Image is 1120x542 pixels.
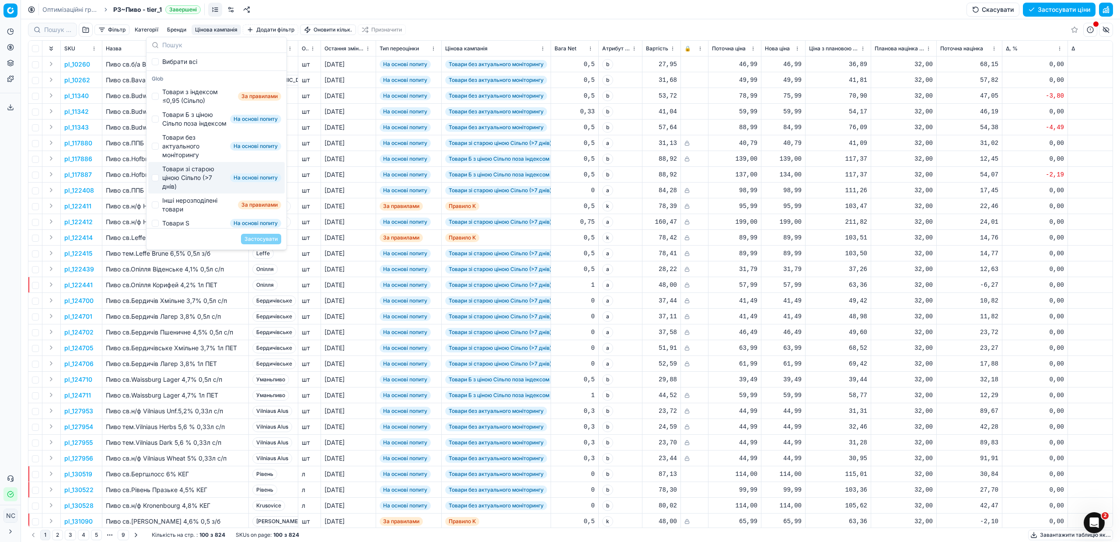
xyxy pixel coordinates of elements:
[40,530,50,540] button: 1
[64,170,92,179] p: pl_117887
[46,500,56,510] button: Expand
[302,170,317,179] div: шт
[64,186,94,195] p: pl_122408
[1006,139,1064,148] div: 0,00
[555,155,595,163] div: 0,5
[238,92,281,101] span: За правилами
[46,484,56,495] button: Expand
[380,123,431,132] span: На основі попиту
[44,25,71,34] input: Пошук по SKU або назві
[809,155,867,163] div: 117,37
[42,5,98,14] a: Оптимізаційні групи
[1006,60,1064,69] div: 0,00
[875,186,933,195] div: 32,00
[64,312,92,321] button: pl_124701
[64,107,89,116] button: pl_11342
[1006,123,1064,132] div: -4,49
[765,155,802,163] div: 139,00
[192,25,241,35] button: Цінова кампанія
[646,202,677,211] div: 78,39
[64,45,75,52] span: SKU
[162,196,234,214] div: Інші нерозподілені товари
[380,107,431,116] span: На основі попиту
[940,107,998,116] div: 46,19
[809,92,867,100] div: 70,90
[106,155,245,163] p: Пиво св.Hofbrau Original 5,1% 0,5л с/п
[165,5,201,14] span: Завершені
[380,155,431,163] span: На основі попиту
[1006,76,1064,84] div: 0,00
[445,76,547,84] span: Товари без актуального моніторингу
[646,186,677,195] div: 84,28
[64,265,94,274] button: pl_122439
[875,139,933,148] div: 32,00
[106,45,122,52] span: Назва
[1006,155,1064,163] div: 0,00
[712,202,757,211] div: 95,99
[445,92,547,100] span: Товари без актуального моніторингу
[64,139,92,148] button: pl_117880
[712,107,757,116] div: 59,99
[712,92,757,100] div: 78,99
[445,139,555,148] span: Товари зі старою ціною Сільпо (>7 днів)
[765,123,802,132] div: 84,99
[940,92,998,100] div: 47,05
[1006,107,1064,116] div: 0,00
[46,311,56,321] button: Expand
[602,122,613,133] span: b
[602,91,613,101] span: b
[64,123,89,132] p: pl_11343
[64,155,92,163] p: pl_117886
[646,155,677,163] div: 88,92
[46,90,56,101] button: Expand
[64,344,93,352] button: pl_124705
[64,501,94,510] button: pl_130528
[324,123,345,131] span: [DATE]
[46,327,56,337] button: Expand
[324,92,345,99] span: [DATE]
[380,60,431,69] span: На основі попиту
[809,107,867,116] div: 54,17
[42,5,201,14] nav: breadcrumb
[555,202,595,211] div: 0,5
[765,202,802,211] div: 95,99
[875,76,933,84] div: 32,00
[46,374,56,384] button: Expand
[1006,45,1018,52] span: Δ, %
[300,25,356,35] button: Оновити кільк.
[712,76,757,84] div: 49,99
[555,139,595,148] div: 0,5
[162,133,227,159] div: Товари без актуального моніторингу
[1102,512,1109,519] span: 2
[302,123,317,132] div: шт
[46,279,56,290] button: Expand
[302,139,317,148] div: шт
[46,342,56,353] button: Expand
[380,139,431,148] span: На основі попиту
[809,186,867,195] div: 111,26
[64,249,92,258] button: pl_122415
[106,170,245,179] p: Пиво св.HofbrauMunchnerWeis.5,1%0,5лс/пл
[46,74,56,85] button: Expand
[324,76,345,84] span: [DATE]
[162,88,234,105] div: Товари з індексом ≤0,95 (Сільпо)
[64,517,93,526] button: pl_131090
[131,25,162,35] button: Категорії
[64,375,92,384] p: pl_124710
[324,60,345,68] span: [DATE]
[358,25,406,35] button: Призначити
[712,60,757,69] div: 46,99
[380,92,431,100] span: На основі попиту
[875,60,933,69] div: 32,00
[646,139,677,148] div: 31,13
[940,139,998,148] div: 31,02
[164,25,190,35] button: Бренди
[324,45,363,52] span: Остання зміна ціни
[46,232,56,243] button: Expand
[445,60,547,69] span: Товари без актуального моніторингу
[940,45,983,52] span: Поточна націнка
[684,45,691,52] span: 🔒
